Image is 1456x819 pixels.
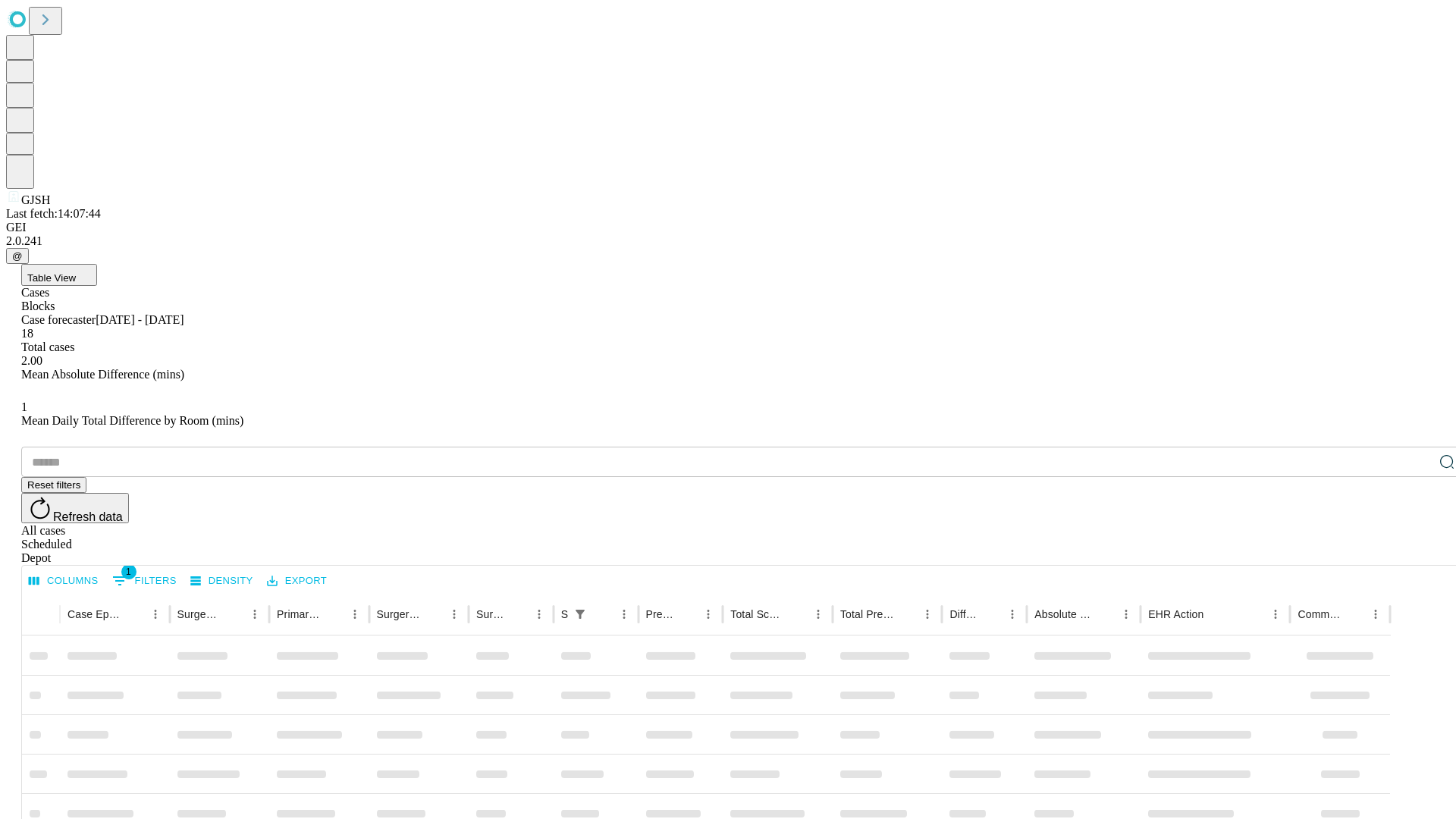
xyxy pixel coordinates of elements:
div: Surgery Date [476,608,506,620]
div: Primary Service [277,608,321,620]
button: Sort [592,604,613,625]
div: Total Scheduled Duration [730,608,785,620]
button: Sort [786,604,808,625]
button: Menu [444,604,465,625]
span: 2.00 [21,354,42,367]
div: Surgery Name [377,608,421,620]
button: Refresh data [21,493,129,523]
div: 1 active filter [570,604,591,625]
span: Table View [27,272,76,284]
button: Sort [981,604,1002,625]
button: Density [187,570,257,593]
button: Sort [507,604,529,625]
div: Difference [949,608,979,620]
button: Menu [698,604,719,625]
span: Reset filters [27,479,80,491]
span: 1 [121,564,136,579]
button: Menu [244,604,265,625]
button: Show filters [108,569,180,593]
button: Sort [676,604,698,625]
button: Sort [1094,604,1116,625]
button: Menu [917,604,938,625]
span: [DATE] - [DATE] [96,313,184,326]
button: Menu [145,604,166,625]
button: Sort [1344,604,1365,625]
button: Menu [1116,604,1137,625]
button: Show filters [570,604,591,625]
button: Menu [1265,604,1286,625]
span: Total cases [21,340,74,353]
div: Surgeon Name [177,608,221,620]
button: Table View [21,264,97,286]
button: Menu [808,604,829,625]
div: Scheduled In Room Duration [561,608,568,620]
span: Mean Daily Total Difference by Room (mins) [21,414,243,427]
div: GEI [6,221,1450,234]
button: Select columns [25,570,102,593]
button: Sort [1205,604,1226,625]
button: Sort [896,604,917,625]
button: Sort [323,604,344,625]
button: Menu [344,604,366,625]
button: Sort [124,604,145,625]
div: Absolute Difference [1034,608,1093,620]
div: EHR Action [1148,608,1203,620]
span: 18 [21,327,33,340]
button: Sort [223,604,244,625]
div: Predicted In Room Duration [646,608,676,620]
button: Menu [1002,604,1023,625]
span: Last fetch: 14:07:44 [6,207,101,220]
span: Refresh data [53,510,123,523]
span: Case forecaster [21,313,96,326]
button: Menu [613,604,635,625]
button: Menu [1365,604,1386,625]
button: Reset filters [21,477,86,493]
button: Export [263,570,331,593]
span: Mean Absolute Difference (mins) [21,368,184,381]
button: @ [6,248,29,264]
span: GJSH [21,193,50,206]
span: @ [12,250,23,262]
div: Total Predicted Duration [840,608,895,620]
div: Case Epic Id [67,608,122,620]
div: 2.0.241 [6,234,1450,248]
span: 1 [21,400,27,413]
button: Sort [422,604,444,625]
div: Comments [1298,608,1341,620]
button: Menu [529,604,550,625]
